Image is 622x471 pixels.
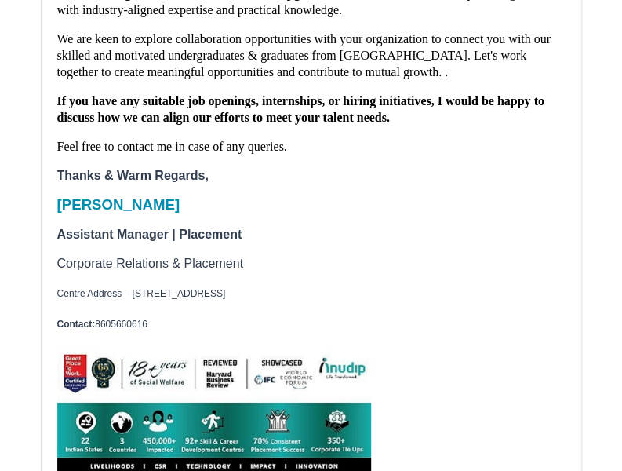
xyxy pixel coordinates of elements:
[57,319,96,330] span: Contact:
[57,196,180,213] b: [PERSON_NAME]
[57,169,209,182] span: Thanks & Warm Regards,
[57,94,544,124] span: If you have any suitable job openings, internships, or hiring initiatives, I would be happy to di...
[544,396,622,471] iframe: Chat Widget
[57,257,243,270] font: Corporate Relations & Placement
[57,228,242,241] b: Assistant Manager | Placement
[95,319,147,330] span: 8605660616
[57,32,551,78] span: We are keen to explore collaboration opportunities with your organization to connect you with our...
[57,140,287,153] span: Feel free to contact me in case of any queries.
[57,288,226,299] span: Centre Address – [STREET_ADDRESS]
